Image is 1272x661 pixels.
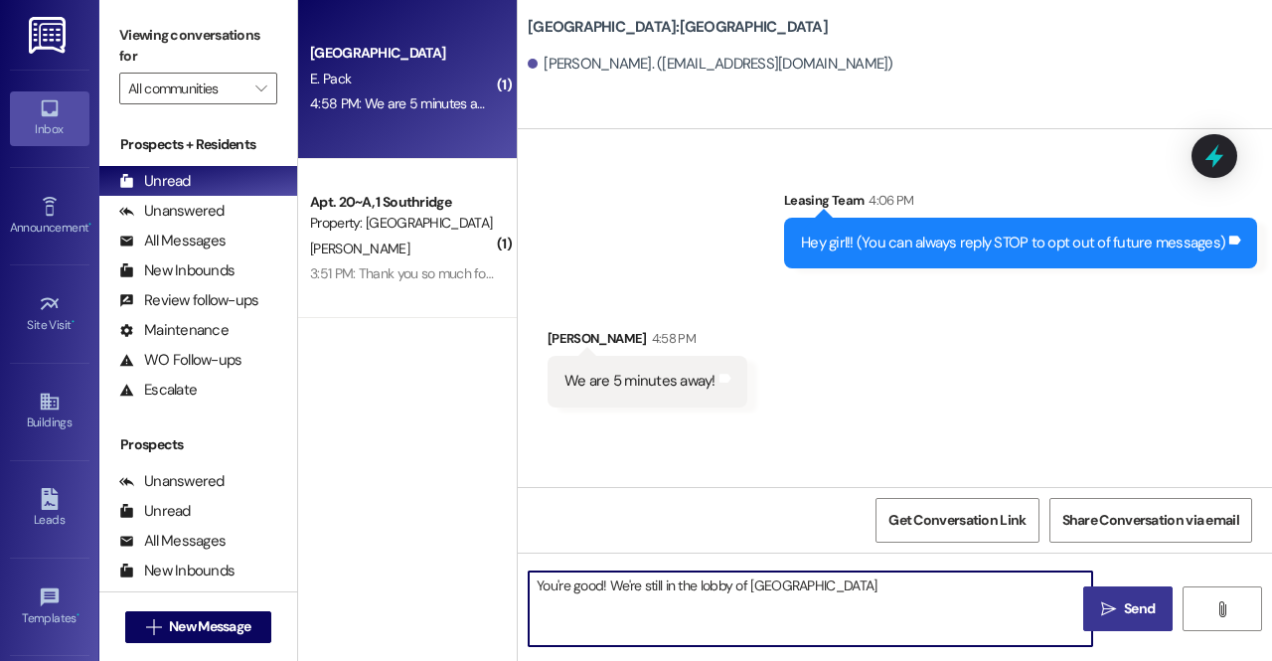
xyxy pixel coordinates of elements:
div: Unread [119,171,191,192]
div: Prospects + Residents [99,134,297,155]
div: Property: [GEOGRAPHIC_DATA] [310,213,494,234]
div: [PERSON_NAME]. ([EMAIL_ADDRESS][DOMAIN_NAME]) [528,54,893,75]
a: Buildings [10,385,89,438]
img: ResiDesk Logo [29,17,70,54]
div: [PERSON_NAME] [548,328,747,356]
textarea: You're good! We're still in the lobby of [GEOGRAPHIC_DATA] [529,572,1092,646]
span: Send [1124,598,1155,619]
div: Unread [119,501,191,522]
div: New Inbounds [119,260,235,281]
div: Hey girl!! (You can always reply STOP to opt out of future messages) [801,233,1225,253]
a: Templates • [10,580,89,634]
button: Get Conversation Link [875,498,1038,543]
button: Share Conversation via email [1049,498,1252,543]
span: Share Conversation via email [1062,510,1239,531]
b: [GEOGRAPHIC_DATA]: [GEOGRAPHIC_DATA] [528,17,828,38]
i:  [1101,601,1116,617]
button: Send [1083,586,1173,631]
a: Site Visit • [10,287,89,341]
span: • [72,315,75,329]
label: Viewing conversations for [119,20,277,73]
div: Maintenance [119,320,229,341]
i:  [1214,601,1229,617]
span: Get Conversation Link [888,510,1026,531]
div: 3:51 PM: Thank you so much for the spice rack! [310,264,578,282]
div: All Messages [119,231,226,251]
div: Escalate [119,380,197,401]
i:  [255,81,266,96]
button: New Message [125,611,272,643]
div: New Inbounds [119,561,235,581]
div: Unanswered [119,201,225,222]
i:  [146,619,161,635]
div: Prospects [99,434,297,455]
div: 4:58 PM [647,328,696,349]
div: Unanswered [119,471,225,492]
div: [GEOGRAPHIC_DATA] [310,43,494,64]
div: Leasing Team [784,190,1257,218]
span: • [88,218,91,232]
div: 4:06 PM [864,190,913,211]
div: Review follow-ups [119,290,258,311]
a: Inbox [10,91,89,145]
div: 4:58 PM: We are 5 minutes away! [310,94,505,112]
span: [PERSON_NAME] [310,240,409,257]
span: E. Pack [310,70,351,87]
div: WO Follow-ups [119,350,241,371]
span: New Message [169,616,250,637]
div: Apt. 20~A, 1 Southridge [310,192,494,213]
div: All Messages [119,531,226,552]
input: All communities [128,73,245,104]
a: Leads [10,482,89,536]
div: We are 5 minutes away! [564,371,715,392]
span: • [77,608,79,622]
